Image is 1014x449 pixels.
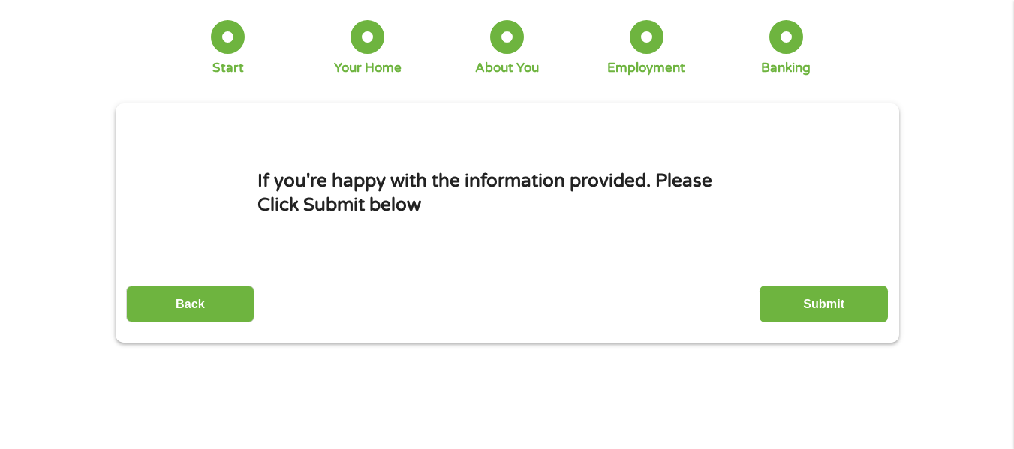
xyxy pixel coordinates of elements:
[607,60,685,76] div: Employment
[212,60,244,76] div: Start
[760,286,888,322] input: Submit
[257,169,757,217] h1: If you're happy with the information provided. Please Click Submit below
[126,286,254,322] input: Back
[334,60,402,76] div: Your Home
[761,60,811,76] div: Banking
[475,60,539,76] div: About You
